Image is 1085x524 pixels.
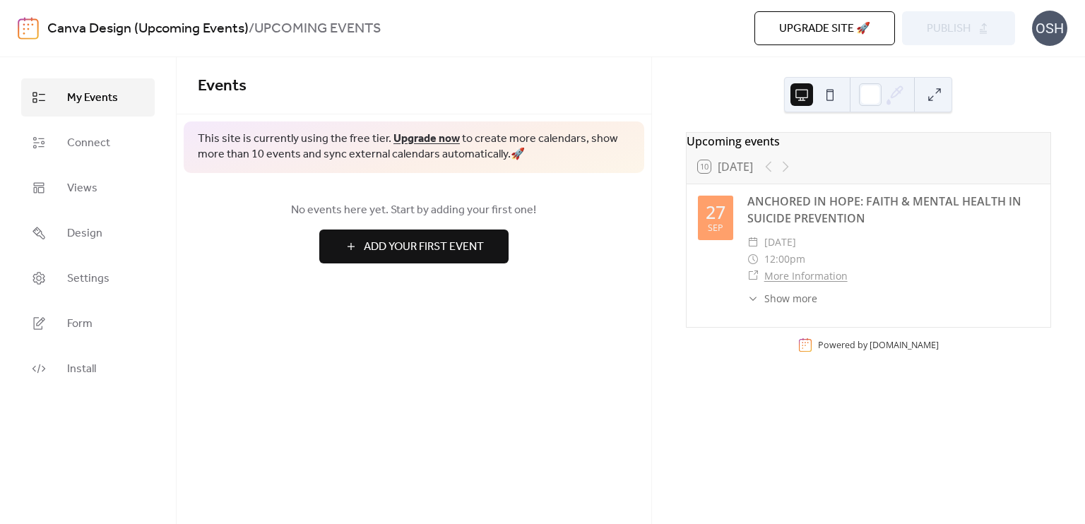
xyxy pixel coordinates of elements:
[67,316,93,333] span: Form
[747,291,759,306] div: ​
[67,270,109,287] span: Settings
[747,251,759,268] div: ​
[198,131,630,163] span: This site is currently using the free tier. to create more calendars, show more than 10 events an...
[764,251,805,268] span: 12:00pm
[393,128,460,150] a: Upgrade now
[747,193,1021,226] a: ANCHORED IN HOPE: FAITH & MENTAL HEALTH IN SUICIDE PREVENTION
[21,259,155,297] a: Settings
[687,133,1050,150] div: Upcoming events
[708,224,723,233] div: Sep
[21,78,155,117] a: My Events
[21,124,155,162] a: Connect
[747,234,759,251] div: ​
[364,239,484,256] span: Add Your First Event
[254,16,381,42] b: UPCOMING EVENTS
[764,269,848,282] a: More Information
[818,339,939,351] div: Powered by
[779,20,870,37] span: Upgrade site 🚀
[21,214,155,252] a: Design
[198,71,247,102] span: Events
[1032,11,1067,46] div: OSH
[67,135,110,152] span: Connect
[198,202,630,219] span: No events here yet. Start by adding your first one!
[198,230,630,263] a: Add Your First Event
[67,361,96,378] span: Install
[764,291,817,306] span: Show more
[319,230,509,263] button: Add Your First Event
[21,304,155,343] a: Form
[870,339,939,351] a: [DOMAIN_NAME]
[47,16,249,42] a: Canva Design (Upcoming Events)
[21,169,155,207] a: Views
[18,17,39,40] img: logo
[754,11,895,45] button: Upgrade site 🚀
[67,90,118,107] span: My Events
[764,234,796,251] span: [DATE]
[67,225,102,242] span: Design
[747,268,759,285] div: ​
[67,180,97,197] span: Views
[706,203,725,221] div: 27
[747,291,817,306] button: ​Show more
[249,16,254,42] b: /
[21,350,155,388] a: Install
